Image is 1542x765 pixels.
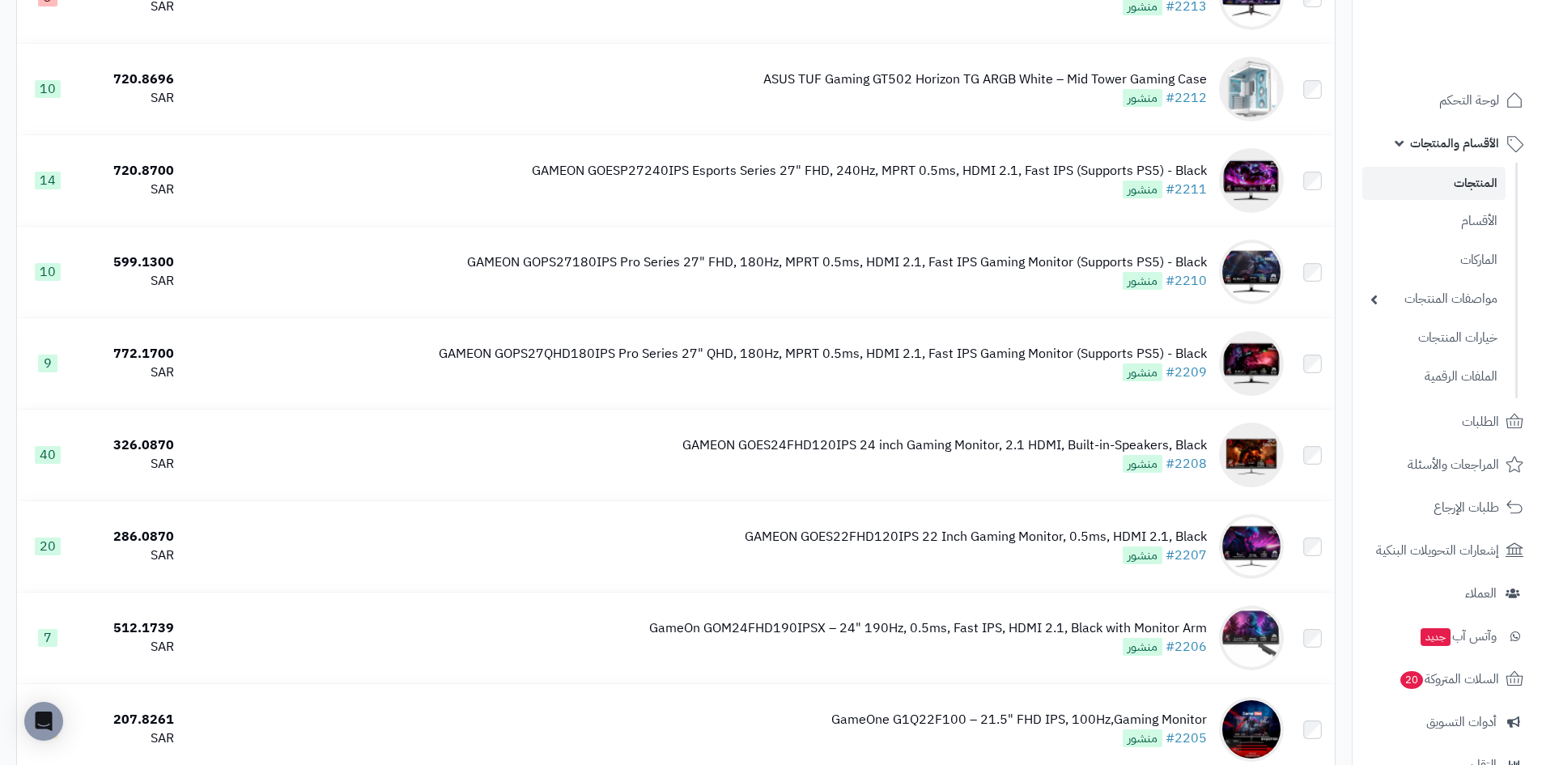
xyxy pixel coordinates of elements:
span: المراجعات والأسئلة [1408,453,1499,476]
a: #2212 [1166,88,1207,108]
div: GAMEON GOPS27180IPS Pro Series 27" FHD, 180Hz, MPRT 0.5ms, HDMI 2.1, Fast IPS Gaming Monitor (Sup... [467,253,1207,272]
span: منشور [1123,729,1162,747]
a: المراجعات والأسئلة [1362,445,1532,484]
div: 599.1300 [86,253,174,272]
img: logo-2.png [1432,40,1527,74]
a: خيارات المنتجات [1362,321,1506,355]
a: وآتس آبجديد [1362,617,1532,656]
span: منشور [1123,89,1162,107]
span: 14 [35,172,61,189]
span: الأقسام والمنتجات [1410,132,1499,155]
a: #2209 [1166,363,1207,382]
span: وآتس آب [1419,625,1497,648]
a: أدوات التسويق [1362,703,1532,742]
div: SAR [86,729,174,748]
img: GAMEON GOPS27180IPS Pro Series 27" FHD, 180Hz, MPRT 0.5ms, HDMI 2.1, Fast IPS Gaming Monitor (Sup... [1219,240,1284,304]
div: SAR [86,181,174,199]
div: SAR [86,363,174,382]
a: #2208 [1166,454,1207,474]
div: Open Intercom Messenger [24,702,63,741]
span: 40 [35,446,61,464]
span: طلبات الإرجاع [1434,496,1499,519]
span: جديد [1421,628,1451,646]
a: الملفات الرقمية [1362,359,1506,394]
span: أدوات التسويق [1426,711,1497,733]
img: ASUS TUF Gaming GT502 Horizon TG ARGB White – Mid Tower Gaming Case [1219,57,1284,121]
div: GameOne G1Q22F100 – 21.5" FHD IPS, 100Hz,Gaming Monitor [831,711,1207,729]
span: السلات المتروكة [1399,668,1499,691]
a: الأقسام [1362,204,1506,239]
a: #2207 [1166,546,1207,565]
div: 512.1739 [86,619,174,638]
a: العملاء [1362,574,1532,613]
div: SAR [86,455,174,474]
img: GameOne G1Q22F100 – 21.5" FHD IPS, 100Hz,Gaming Monitor [1219,697,1284,762]
span: منشور [1123,546,1162,564]
div: ASUS TUF Gaming GT502 Horizon TG ARGB White – Mid Tower Gaming Case [763,70,1207,89]
span: إشعارات التحويلات البنكية [1376,539,1499,562]
a: إشعارات التحويلات البنكية [1362,531,1532,570]
span: منشور [1123,455,1162,473]
div: SAR [86,89,174,108]
div: GAMEON GOES24FHD120IPS 24 inch Gaming Monitor, 2.1 HDMI, Built-in-Speakers, Black [682,436,1207,455]
div: 772.1700 [86,345,174,363]
div: SAR [86,638,174,657]
span: 10 [35,263,61,281]
div: GAMEON GOPS27QHD180IPS Pro Series 27" QHD, 180Hz, MPRT 0.5ms, HDMI 2.1, Fast IPS Gaming Monitor (... [439,345,1207,363]
span: منشور [1123,363,1162,381]
span: 20 [35,538,61,555]
div: SAR [86,272,174,291]
a: المنتجات [1362,167,1506,200]
a: السلات المتروكة20 [1362,660,1532,699]
img: GAMEON GOPS27QHD180IPS Pro Series 27" QHD, 180Hz, MPRT 0.5ms, HDMI 2.1, Fast IPS Gaming Monitor (... [1219,331,1284,396]
a: #2210 [1166,271,1207,291]
div: 286.0870 [86,528,174,546]
a: طلبات الإرجاع [1362,488,1532,527]
span: الطلبات [1462,410,1499,433]
div: 326.0870 [86,436,174,455]
span: العملاء [1465,582,1497,605]
div: GAMEON GOES22FHD120IPS 22 Inch Gaming Monitor, 0.5ms, HDMI 2.1, Black [745,528,1207,546]
div: 720.8700 [86,162,174,181]
a: مواصفات المنتجات [1362,282,1506,317]
a: لوحة التحكم [1362,81,1532,120]
div: 207.8261 [86,711,174,729]
img: GAMEON GOES24FHD120IPS 24 inch Gaming Monitor, 2.1 HDMI, Built-in-Speakers, Black [1219,423,1284,487]
span: منشور [1123,638,1162,656]
span: 7 [38,629,57,647]
span: 20 [1400,671,1423,689]
a: #2211 [1166,180,1207,199]
span: 9 [38,355,57,372]
span: لوحة التحكم [1439,89,1499,112]
img: GameOn GOM24FHD190IPSX – 24" 190Hz, 0.5ms, Fast IPS, HDMI 2.1, Black with Monitor Arm [1219,606,1284,670]
a: الطلبات [1362,402,1532,441]
a: الماركات [1362,243,1506,278]
a: #2206 [1166,637,1207,657]
span: منشور [1123,272,1162,290]
div: SAR [86,546,174,565]
div: 720.8696 [86,70,174,89]
img: GAMEON GOES22FHD120IPS 22 Inch Gaming Monitor, 0.5ms, HDMI 2.1, Black [1219,514,1284,579]
img: GAMEON GOESP27240IPS Esports Series 27" FHD, 240Hz, MPRT 0.5ms, HDMI 2.1, Fast IPS (Supports PS5)... [1219,148,1284,213]
span: 10 [35,80,61,98]
div: GAMEON GOESP27240IPS Esports Series 27" FHD, 240Hz, MPRT 0.5ms, HDMI 2.1, Fast IPS (Supports PS5)... [532,162,1207,181]
span: منشور [1123,181,1162,198]
div: GameOn GOM24FHD190IPSX – 24" 190Hz, 0.5ms, Fast IPS, HDMI 2.1, Black with Monitor Arm [649,619,1207,638]
a: #2205 [1166,729,1207,748]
